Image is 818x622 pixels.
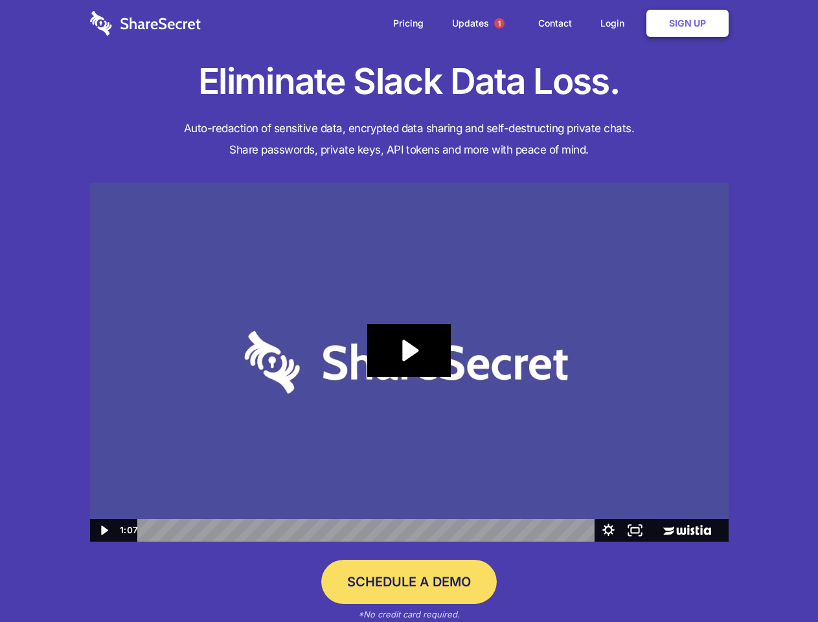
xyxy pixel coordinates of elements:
a: Login [587,3,644,43]
iframe: Drift Widget Chat Controller [753,557,802,606]
a: Pricing [380,3,437,43]
img: Sharesecret [90,183,729,542]
a: Contact [525,3,585,43]
img: logo-wordmark-white-trans-d4663122ce5f474addd5e946df7df03e33cb6a1c49d2221995e7729f52c070b2.svg [90,11,201,36]
h1: Eliminate Slack Data Loss. [90,58,729,105]
button: Play Video [90,519,117,542]
h4: Auto-redaction of sensitive data, encrypted data sharing and self-destructing private chats. Shar... [90,118,729,161]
